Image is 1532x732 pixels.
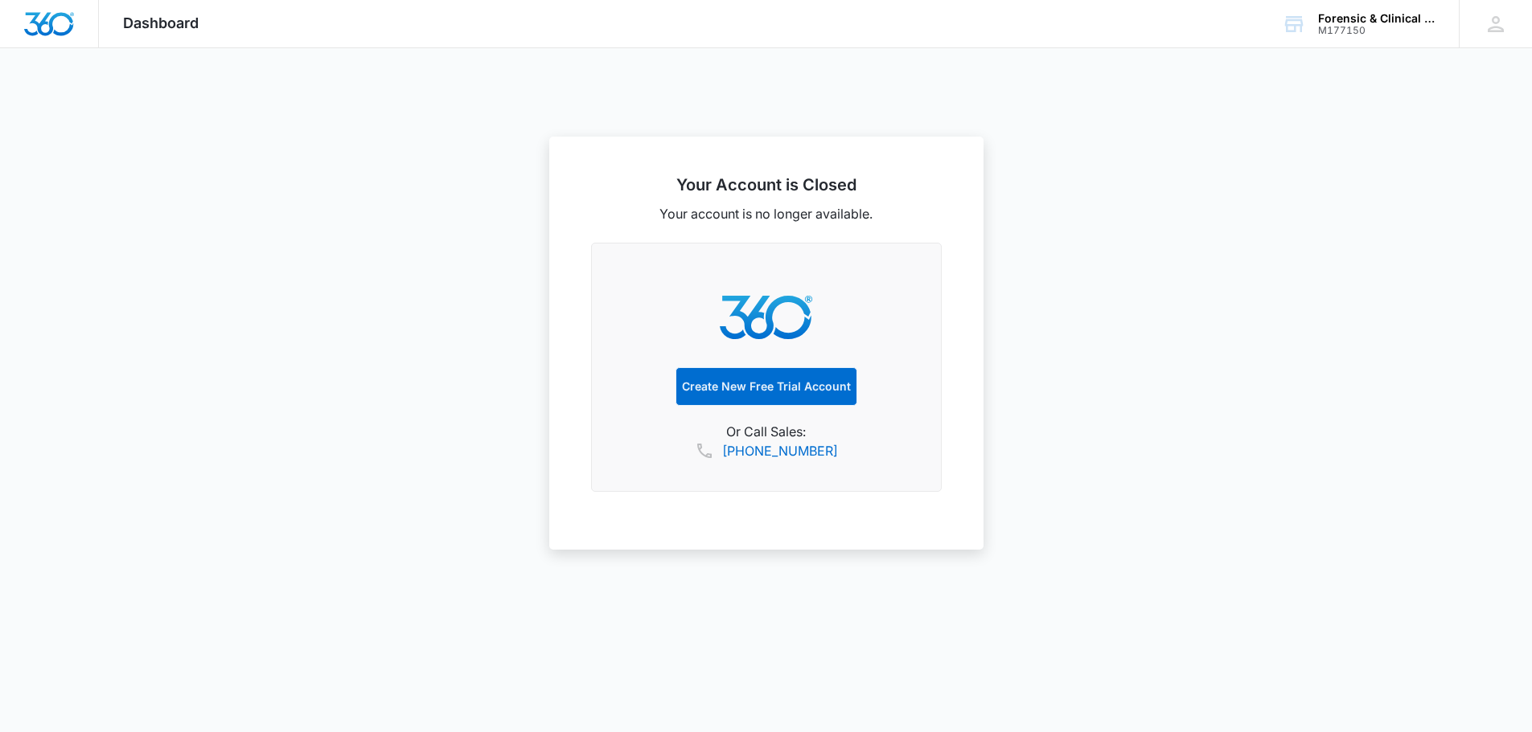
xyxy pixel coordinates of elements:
[123,14,199,31] span: Dashboard
[722,441,838,460] a: [PHONE_NUMBER]
[611,422,922,441] p: Or Call Sales:
[591,175,942,194] h2: Your Account is Closed
[591,204,942,223] p: Your account is no longer available.
[676,367,857,406] a: Create New Free Trial Account
[1318,25,1435,36] div: account id
[1318,12,1435,25] div: account name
